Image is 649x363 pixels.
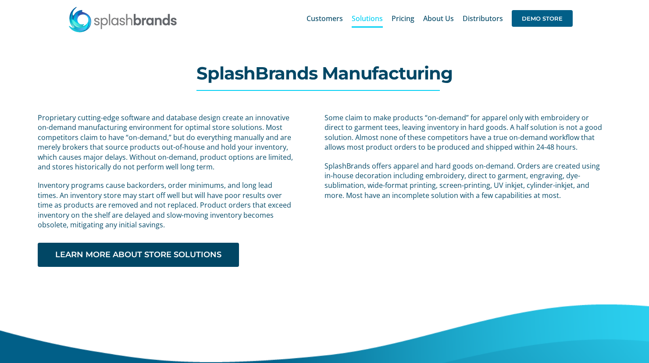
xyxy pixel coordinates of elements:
[307,15,343,22] span: Customers
[463,4,503,32] a: Distributors
[307,4,343,32] a: Customers
[392,4,414,32] a: Pricing
[512,10,573,27] span: DEMO STORE
[423,15,454,22] span: About Us
[463,15,503,22] span: Distributors
[324,113,604,152] p: Some claim to make products “on-demand” for apparel only with embroidery or direct to garment tee...
[196,65,453,82] h1: SplashBrands Manufacturing
[68,6,178,32] img: SplashBrands.com Logo
[512,4,573,32] a: DEMO STORE
[352,15,383,22] span: Solutions
[55,250,221,259] span: LEARN MORE ABOUT STORE SOLUTIONS
[392,15,414,22] span: Pricing
[324,161,604,201] p: SplashBrands offers apparel and hard goods on-demand. Orders are created using in-house decoratio...
[38,113,294,172] p: Proprietary cutting-edge software and database design create an innovative on-demand manufacturin...
[38,243,239,267] a: LEARN MORE ABOUT STORE SOLUTIONS
[307,4,573,32] nav: Main Menu
[38,180,294,230] p: Inventory programs cause backorders, order minimums, and long lead times. An inventory store may ...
